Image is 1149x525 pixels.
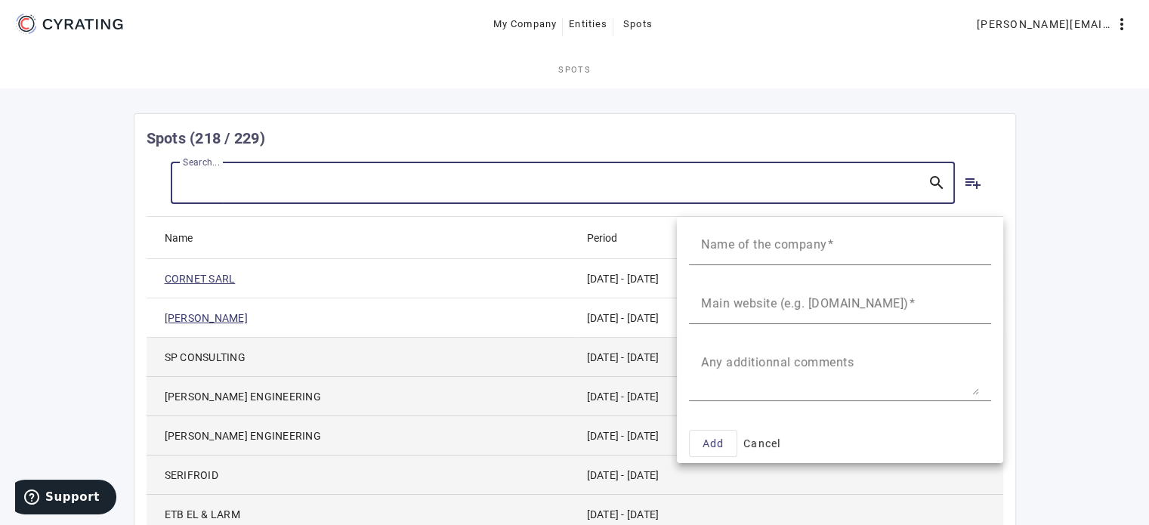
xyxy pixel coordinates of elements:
iframe: Opens a widget where you can find more information [15,480,116,517]
mat-label: Any additionnal comments [701,354,854,369]
mat-label: Name of the company [701,236,827,251]
span: Cancel [743,434,781,452]
button: Add [689,430,737,457]
button: Cancel [737,430,787,457]
mat-label: Main website (e.g. [DOMAIN_NAME]) [701,295,909,310]
span: Add [702,434,724,452]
